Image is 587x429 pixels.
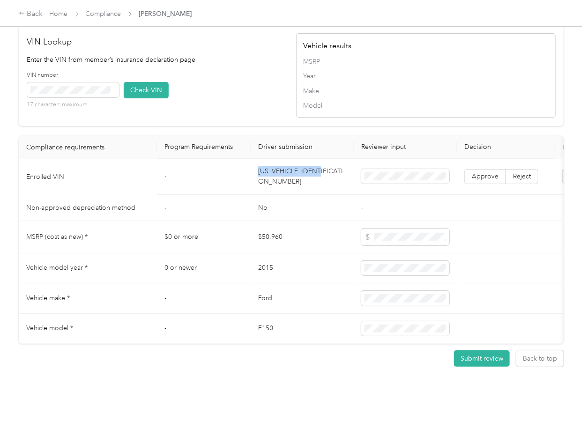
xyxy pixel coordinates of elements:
[19,221,157,253] td: MSRP (cost as new) *
[50,10,68,18] a: Home
[26,294,70,302] span: Vehicle make *
[27,36,287,48] h2: VIN Lookup
[251,253,354,284] td: 2015
[27,101,119,109] p: 17 characters maximum
[454,350,510,367] button: Submit review
[303,101,549,111] span: Model
[361,204,363,212] span: -
[535,377,587,429] iframe: Everlance-gr Chat Button Frame
[27,55,287,65] p: Enter the VIN from member’s insurance declaration page
[251,136,354,159] th: Driver submission
[26,324,73,332] span: Vehicle model *
[251,195,354,221] td: No
[157,221,251,253] td: $0 or more
[457,136,555,159] th: Decision
[157,253,251,284] td: 0 or newer
[251,314,354,344] td: F150
[157,159,251,195] td: -
[19,136,157,159] th: Compliance requirements
[251,221,354,253] td: $50,960
[157,314,251,344] td: -
[19,159,157,195] td: Enrolled VIN
[26,173,64,181] span: Enrolled VIN
[19,195,157,221] td: Non-approved depreciation method
[124,82,169,98] button: Check VIN
[86,10,121,18] a: Compliance
[251,159,354,195] td: [US_VEHICLE_IDENTIFICATION_NUMBER]
[139,9,192,19] span: [PERSON_NAME]
[19,314,157,344] td: Vehicle model *
[157,136,251,159] th: Program Requirements
[157,283,251,314] td: -
[251,283,354,314] td: Ford
[27,71,119,80] label: VIN number
[303,40,549,52] h4: Vehicle results
[472,173,498,181] span: Approve
[26,233,88,241] span: MSRP (cost as new) *
[513,173,531,181] span: Reject
[26,264,88,272] span: Vehicle model year *
[354,136,457,159] th: Reviewer input
[19,283,157,314] td: Vehicle make *
[303,71,549,81] span: Year
[157,195,251,221] td: -
[303,57,549,67] span: MSRP
[303,86,549,96] span: Make
[26,204,135,212] span: Non-approved depreciation method
[19,253,157,284] td: Vehicle model year *
[19,8,43,20] div: Back
[516,350,564,367] button: Back to top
